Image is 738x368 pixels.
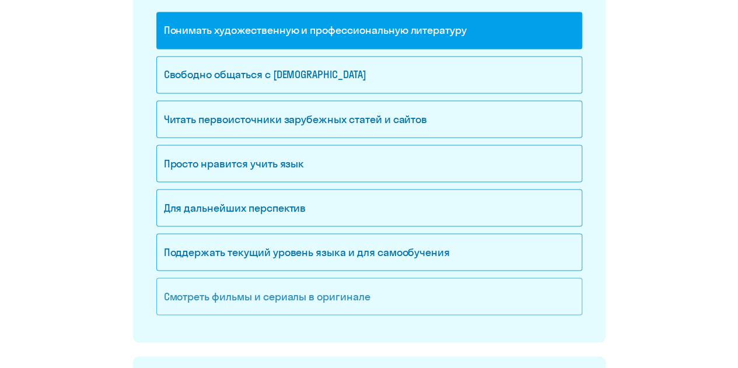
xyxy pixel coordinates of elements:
[156,233,582,271] div: Поддержать текущий уровень языка и для cамообучения
[156,12,582,49] div: Понимать художественную и профессиональную литературу
[156,145,582,182] div: Просто нравится учить язык
[156,278,582,315] div: Смотреть фильмы и сериалы в оригинале
[156,56,582,93] div: Свободно общаться с [DEMOGRAPHIC_DATA]
[156,100,582,138] div: Читать первоисточники зарубежных статей и сайтов
[156,189,582,226] div: Для дальнейших перспектив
